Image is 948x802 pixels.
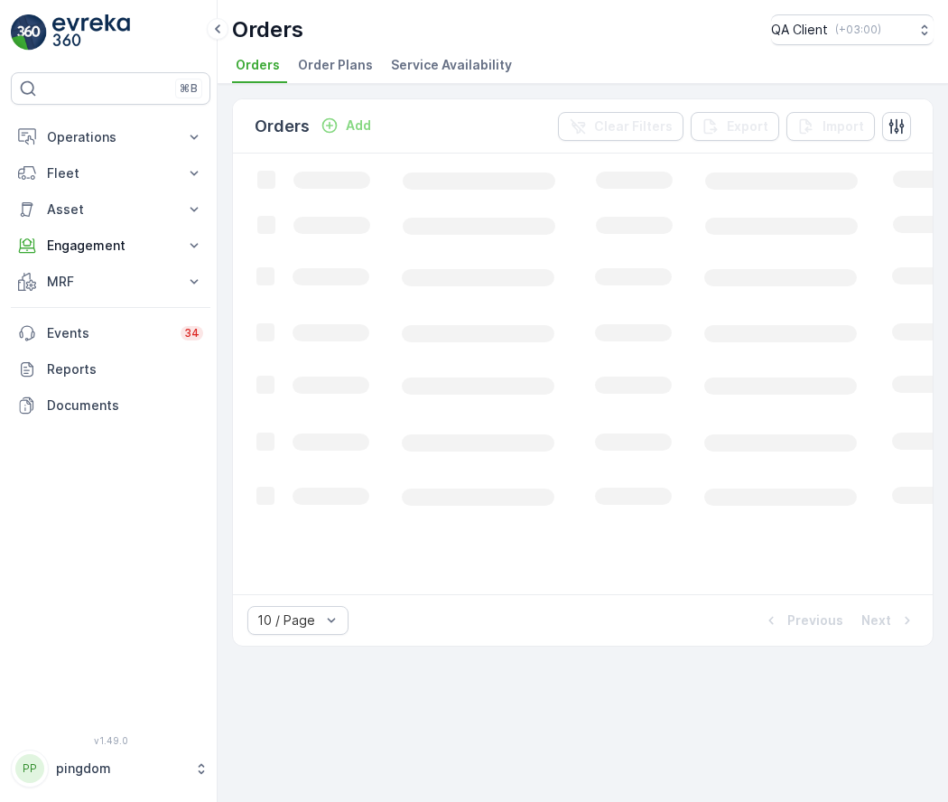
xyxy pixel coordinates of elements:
[11,750,210,788] button: PPpingdom
[232,15,303,44] p: Orders
[47,360,203,378] p: Reports
[727,117,768,135] p: Export
[835,23,881,37] p: ( +03:00 )
[52,14,130,51] img: logo_light-DOdMpM7g.png
[771,21,828,39] p: QA Client
[11,264,210,300] button: MRF
[47,200,174,219] p: Asset
[47,396,203,415] p: Documents
[298,56,373,74] span: Order Plans
[11,155,210,191] button: Fleet
[11,191,210,228] button: Asset
[47,164,174,182] p: Fleet
[787,611,843,629] p: Previous
[860,610,918,631] button: Next
[11,119,210,155] button: Operations
[47,324,170,342] p: Events
[15,754,44,783] div: PP
[786,112,875,141] button: Import
[11,387,210,424] a: Documents
[47,128,174,146] p: Operations
[47,273,174,291] p: MRF
[313,115,378,136] button: Add
[11,735,210,746] span: v 1.49.0
[346,117,371,135] p: Add
[594,117,673,135] p: Clear Filters
[391,56,512,74] span: Service Availability
[180,81,198,96] p: ⌘B
[11,315,210,351] a: Events34
[691,112,779,141] button: Export
[823,117,864,135] p: Import
[771,14,934,45] button: QA Client(+03:00)
[558,112,683,141] button: Clear Filters
[11,228,210,264] button: Engagement
[11,14,47,51] img: logo
[760,610,845,631] button: Previous
[11,351,210,387] a: Reports
[47,237,174,255] p: Engagement
[56,760,185,778] p: pingdom
[184,326,200,340] p: 34
[861,611,891,629] p: Next
[255,114,310,139] p: Orders
[236,56,280,74] span: Orders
